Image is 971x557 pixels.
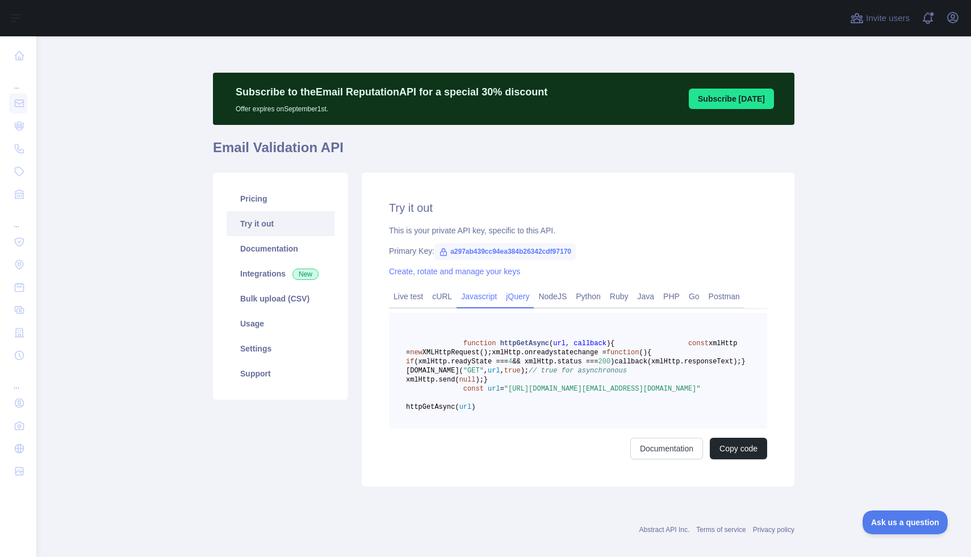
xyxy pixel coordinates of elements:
[406,358,414,366] span: if
[484,376,488,384] span: }
[213,139,794,166] h1: Email Validation API
[610,340,614,347] span: {
[471,403,475,411] span: )
[710,438,767,459] button: Copy code
[475,376,483,384] span: );
[463,340,496,347] span: function
[504,385,701,393] span: "[URL][DOMAIN_NAME][EMAIL_ADDRESS][DOMAIN_NAME]"
[689,89,774,109] button: Subscribe [DATE]
[227,186,334,211] a: Pricing
[292,269,319,280] span: New
[614,358,741,366] span: callback(xmlHttp.responseText);
[848,9,912,27] button: Invite users
[227,311,334,336] a: Usage
[500,340,549,347] span: httpGetAsync
[484,367,488,375] span: ,
[434,243,576,260] span: a297ab439cc94ea384b26342cdf97170
[643,349,647,357] span: )
[410,349,422,357] span: new
[639,526,690,534] a: Abstract API Inc.
[696,526,746,534] a: Terms of service
[389,225,767,236] div: This is your private API key, specific to this API.
[500,385,504,393] span: =
[389,245,767,257] div: Primary Key:
[633,287,659,305] a: Java
[9,68,27,91] div: ...
[227,336,334,361] a: Settings
[422,349,492,357] span: XMLHttpRequest();
[459,376,476,384] span: null
[488,385,500,393] span: url
[639,349,643,357] span: (
[512,358,598,366] span: && xmlHttp.status ===
[459,403,472,411] span: url
[414,358,508,366] span: (xmlHttp.readyState ===
[227,361,334,386] a: Support
[492,349,606,357] span: xmlHttp.onreadystatechange =
[684,287,704,305] a: Go
[753,526,794,534] a: Privacy policy
[598,358,610,366] span: 200
[236,84,547,100] p: Subscribe to the Email Reputation API for a special 30 % discount
[529,367,627,375] span: // true for asynchronous
[688,340,709,347] span: const
[553,340,606,347] span: url, callback
[501,287,534,305] a: jQuery
[742,358,746,366] span: }
[571,287,605,305] a: Python
[227,286,334,311] a: Bulk upload (CSV)
[630,438,703,459] a: Documentation
[227,261,334,286] a: Integrations New
[389,200,767,216] h2: Try it out
[521,367,529,375] span: );
[549,340,553,347] span: (
[866,12,910,25] span: Invite users
[534,287,571,305] a: NodeJS
[389,287,428,305] a: Live test
[504,367,521,375] span: true
[488,367,500,375] span: url
[227,211,334,236] a: Try it out
[236,100,547,114] p: Offer expires on September 1st.
[500,367,504,375] span: ,
[508,358,512,366] span: 4
[659,287,684,305] a: PHP
[704,287,744,305] a: Postman
[389,267,520,276] a: Create, rotate and manage your keys
[647,349,651,357] span: {
[610,358,614,366] span: )
[406,403,459,411] span: httpGetAsync(
[227,236,334,261] a: Documentation
[457,287,501,305] a: Javascript
[605,287,633,305] a: Ruby
[406,376,459,384] span: xmlHttp.send(
[463,367,484,375] span: "GET"
[863,510,948,534] iframe: Toggle Customer Support
[606,340,610,347] span: )
[406,367,463,375] span: [DOMAIN_NAME](
[606,349,639,357] span: function
[9,207,27,229] div: ...
[463,385,484,393] span: const
[9,368,27,391] div: ...
[428,287,457,305] a: cURL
